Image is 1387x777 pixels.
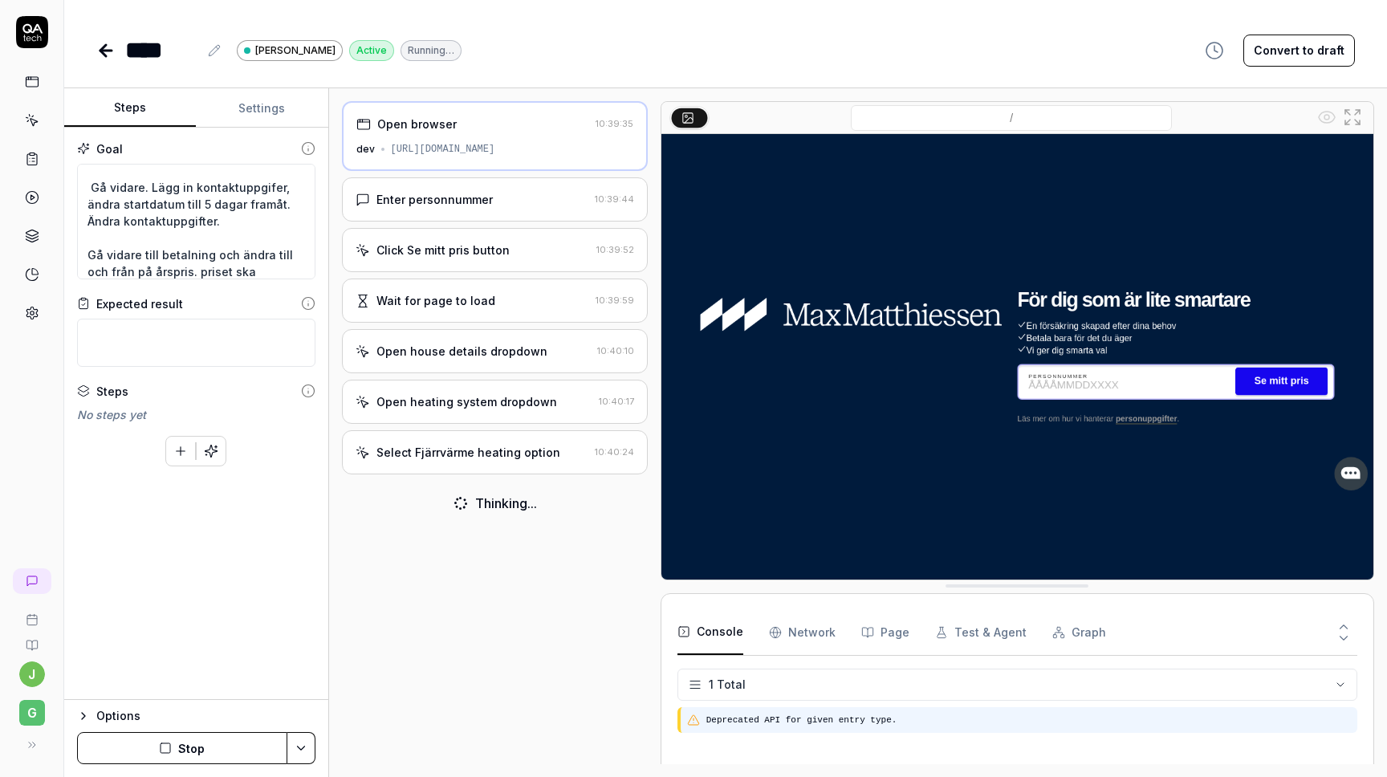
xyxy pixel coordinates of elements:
div: Open house details dropdown [376,343,547,360]
pre: Deprecated API for given entry type. [706,714,1351,727]
div: Wait for page to load [376,292,495,309]
span: G [19,700,45,726]
time: 10:39:44 [595,193,634,205]
div: Enter personnummer [376,191,493,208]
div: [URL][DOMAIN_NAME] [391,142,495,157]
button: Console [677,610,743,655]
time: 10:40:10 [597,345,634,356]
button: Steps [64,89,196,128]
button: Settings [196,89,327,128]
div: Open browser [377,116,457,132]
div: Open heating system dropdown [376,393,557,410]
time: 10:39:52 [596,244,634,255]
button: Network [769,610,836,655]
button: Graph [1052,610,1106,655]
a: Documentation [6,626,57,652]
button: Page [861,610,909,655]
time: 10:40:17 [599,396,634,407]
button: Show all interative elements [1314,104,1340,130]
div: dev [356,142,375,157]
time: 10:40:24 [595,446,634,458]
span: [PERSON_NAME] [255,43,336,58]
a: Book a call with us [6,600,57,626]
a: New conversation [13,568,51,594]
div: Expected result [96,295,183,312]
div: Select Fjärrvärme heating option [376,444,560,461]
div: Steps [96,383,128,400]
button: Stop [77,732,287,764]
div: Running… [401,40,462,61]
div: Thinking... [475,494,537,513]
button: Convert to draft [1243,35,1355,67]
time: 10:39:35 [596,118,633,129]
img: Screenshot [661,134,1373,580]
div: Goal [96,140,123,157]
div: Click Se mitt pris button [376,242,510,258]
button: j [19,661,45,687]
button: Options [77,706,315,726]
div: No steps yet [77,406,315,423]
a: [PERSON_NAME] [237,39,343,61]
div: Active [349,40,394,61]
div: Options [96,706,315,726]
button: Test & Agent [935,610,1027,655]
button: G [6,687,57,729]
button: View version history [1195,35,1234,67]
time: 10:39:59 [596,295,634,306]
button: Open in full screen [1340,104,1365,130]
